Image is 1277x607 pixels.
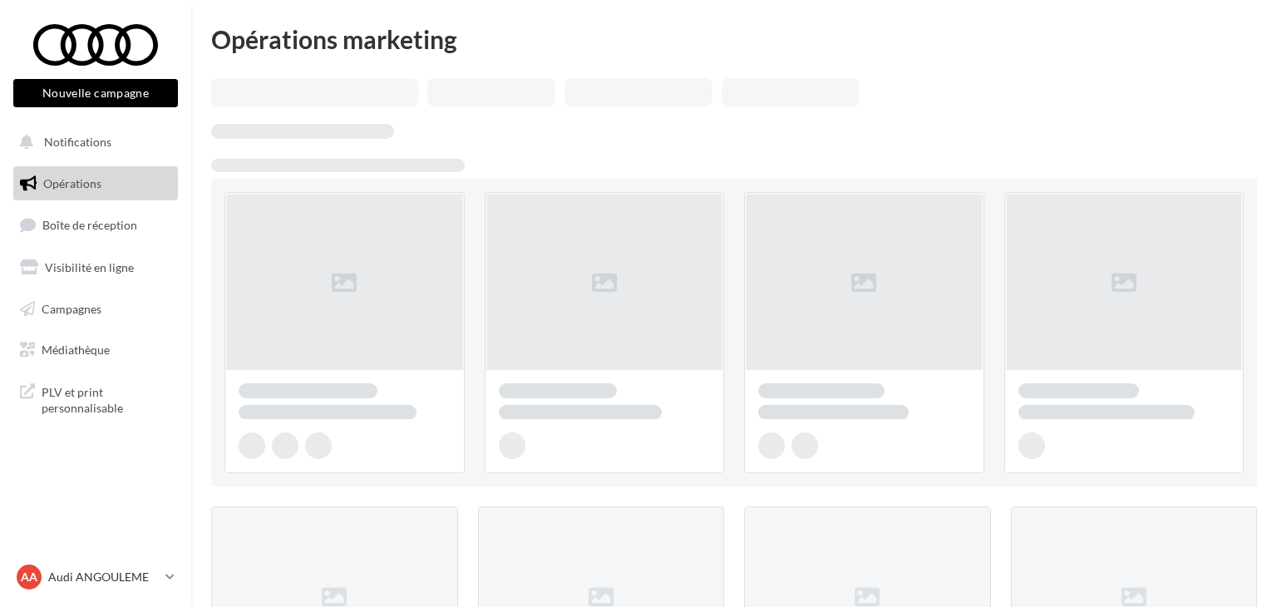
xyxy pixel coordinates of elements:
[13,79,178,107] button: Nouvelle campagne
[44,135,111,149] span: Notifications
[10,333,181,368] a: Médiathèque
[10,374,181,423] a: PLV et print personnalisable
[42,301,101,315] span: Campagnes
[10,292,181,327] a: Campagnes
[10,166,181,201] a: Opérations
[10,207,181,243] a: Boîte de réception
[42,381,171,417] span: PLV et print personnalisable
[10,125,175,160] button: Notifications
[211,27,1257,52] div: Opérations marketing
[13,561,178,593] a: AA Audi ANGOULEME
[45,260,134,274] span: Visibilité en ligne
[42,218,137,232] span: Boîte de réception
[43,176,101,190] span: Opérations
[10,250,181,285] a: Visibilité en ligne
[48,569,159,585] p: Audi ANGOULEME
[42,343,110,357] span: Médiathèque
[21,569,37,585] span: AA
